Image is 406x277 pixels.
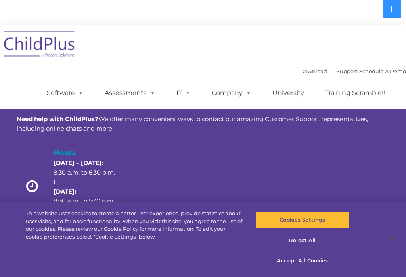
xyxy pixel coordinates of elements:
a: Support [337,68,358,74]
p: 8:30 a.m. to 6:30 p.m. ET 8:30 a.m. to 5:30 p.m. ET [54,158,116,215]
strong: Need help with ChildPlus? [17,115,98,123]
a: IT [169,85,199,101]
h4: Hours [54,147,116,158]
a: Software [39,85,92,101]
strong: [DATE] – [DATE]: [54,159,103,167]
button: Cookies Settings [256,212,349,228]
a: Schedule A Demo [359,68,406,74]
button: Reject All [256,232,349,249]
a: Training Scramble!! [317,85,393,101]
button: Close [385,230,402,247]
a: Assessments [97,85,163,101]
span: We offer many convenient ways to contact our amazing Customer Support representatives, including ... [17,115,368,132]
div: This website uses cookies to create a better user experience, provide statistics about user visit... [26,210,243,241]
a: Download [300,68,327,74]
strong: [DATE]: [54,188,76,195]
a: University [264,85,312,101]
button: Accept All Cookies [256,252,349,269]
font: | [300,68,406,74]
a: Company [204,85,259,101]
